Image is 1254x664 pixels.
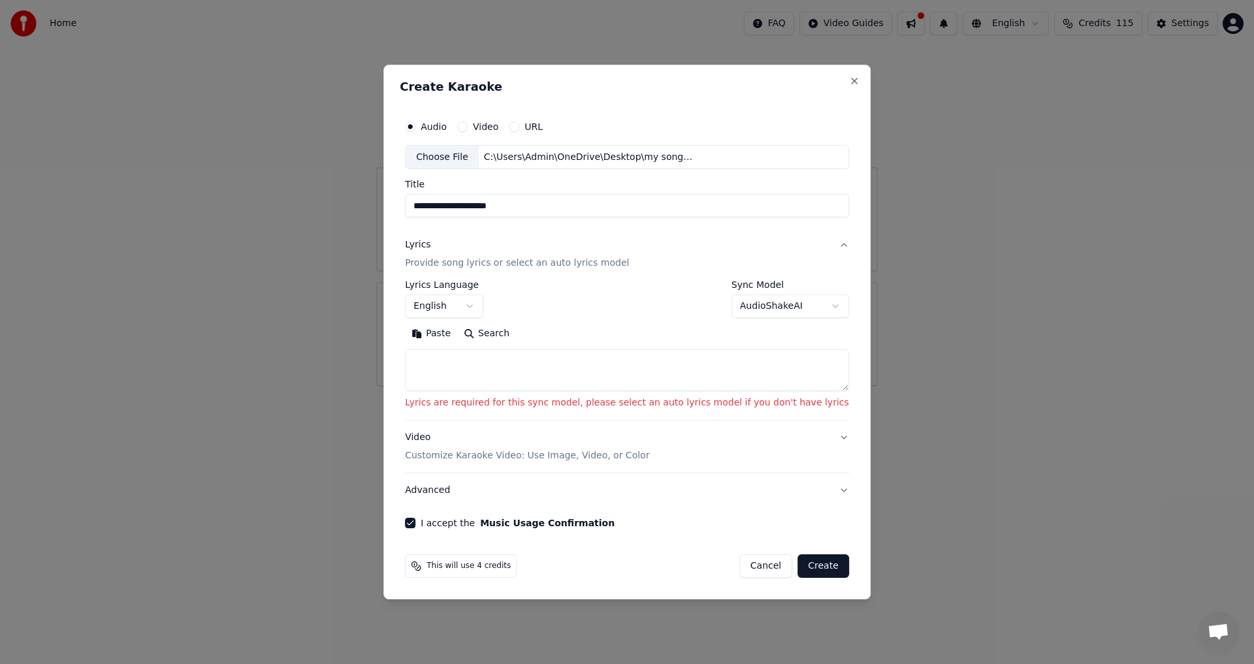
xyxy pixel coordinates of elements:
p: Lyrics are required for this sync model, please select an auto lyrics model if you don't have lyrics [405,397,849,410]
h2: Create Karaoke [400,81,854,93]
div: Lyrics [405,239,430,252]
div: LyricsProvide song lyrics or select an auto lyrics model [405,281,849,420]
button: Create [797,554,849,578]
label: URL [524,122,543,131]
label: Audio [421,122,447,131]
label: Video [473,122,498,131]
p: Customize Karaoke Video: Use Image, Video, or Color [405,449,649,462]
button: LyricsProvide song lyrics or select an auto lyrics model [405,229,849,281]
label: I accept the [421,518,615,528]
label: Title [405,180,849,189]
button: Search [457,324,516,345]
label: Sync Model [731,281,849,290]
p: Provide song lyrics or select an auto lyrics model [405,257,629,270]
button: VideoCustomize Karaoke Video: Use Image, Video, or Color [405,420,849,473]
div: C:\Users\Admin\OneDrive\Desktop\my songs\fibro fog [MEDICAL_DATA].mp3 [479,151,701,164]
button: Paste [405,324,457,345]
button: Cancel [739,554,792,578]
label: Lyrics Language [405,281,483,290]
span: This will use 4 credits [426,561,511,571]
div: Choose File [406,146,479,169]
div: Video [405,431,649,462]
button: I accept the [480,518,615,528]
button: Advanced [405,473,849,507]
